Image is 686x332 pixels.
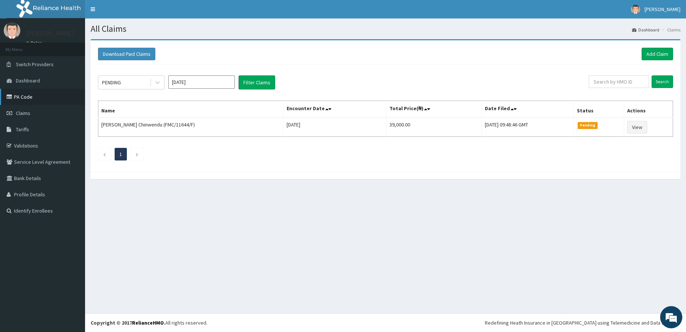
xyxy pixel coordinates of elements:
a: Page 1 is your current page [119,151,122,157]
h1: All Claims [91,24,680,34]
li: Claims [660,27,680,33]
div: PENDING [102,79,121,86]
img: User Image [4,22,20,39]
button: Filter Claims [239,75,275,89]
input: Search [652,75,673,88]
a: View [627,121,647,133]
th: Total Price(₦) [386,101,482,118]
span: Tariffs [16,126,29,133]
td: [DATE] [283,118,386,137]
th: Status [574,101,624,118]
a: Add Claim [642,48,673,60]
strong: Copyright © 2017 . [91,319,165,326]
a: Online [26,40,44,45]
a: Dashboard [632,27,659,33]
div: Redefining Heath Insurance in [GEOGRAPHIC_DATA] using Telemedicine and Data Science! [485,319,680,326]
th: Actions [624,101,673,118]
td: 39,000.00 [386,118,482,137]
th: Name [98,101,284,118]
img: User Image [631,5,640,14]
input: Search by HMO ID [589,75,649,88]
a: RelianceHMO [132,319,164,326]
span: Dashboard [16,77,40,84]
a: Next page [135,151,139,157]
footer: All rights reserved. [85,313,686,332]
td: [PERSON_NAME] Chinwendu (FMC/11644/F) [98,118,284,137]
th: Date Filed [482,101,574,118]
input: Select Month and Year [168,75,235,89]
span: Claims [16,110,30,116]
th: Encounter Date [283,101,386,118]
span: [PERSON_NAME] [645,6,680,13]
a: Previous page [103,151,106,157]
td: [DATE] 09:48:46 GMT [482,118,574,137]
span: Switch Providers [16,61,54,68]
p: [PERSON_NAME] [26,30,74,37]
span: Pending [578,122,598,129]
button: Download Paid Claims [98,48,155,60]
